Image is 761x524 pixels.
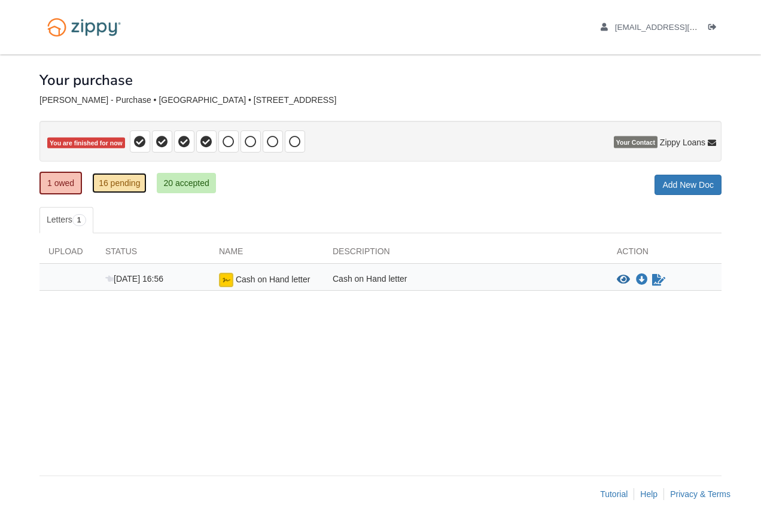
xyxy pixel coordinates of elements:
div: Action [608,245,722,263]
a: Help [640,489,657,499]
h1: Your purchase [39,72,133,88]
button: View Cash on Hand letter [617,274,630,286]
div: Upload [39,245,96,263]
span: Cash on Hand letter [236,275,311,284]
img: Ready for you to esign [219,273,233,287]
div: Cash on Hand letter [324,273,608,287]
a: 20 accepted [157,173,215,193]
span: 1 [72,214,86,226]
a: Sign Form [651,273,666,287]
span: csmith1966@hotmail.com [615,23,752,32]
a: Download Cash on Hand letter [636,275,648,285]
a: 1 owed [39,172,82,194]
a: Letters [39,207,93,233]
a: Log out [708,23,722,35]
span: Zippy Loans [660,136,705,148]
div: Description [324,245,608,263]
a: Privacy & Terms [670,489,730,499]
img: Logo [39,12,129,42]
div: Status [96,245,210,263]
span: You are finished for now [47,138,125,149]
div: [PERSON_NAME] - Purchase • [GEOGRAPHIC_DATA] • [STREET_ADDRESS] [39,95,722,105]
a: edit profile [601,23,752,35]
a: 16 pending [92,173,147,193]
a: Tutorial [600,489,628,499]
span: Your Contact [614,136,657,148]
a: Add New Doc [655,175,722,195]
div: Name [210,245,324,263]
span: [DATE] 16:56 [105,274,163,284]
